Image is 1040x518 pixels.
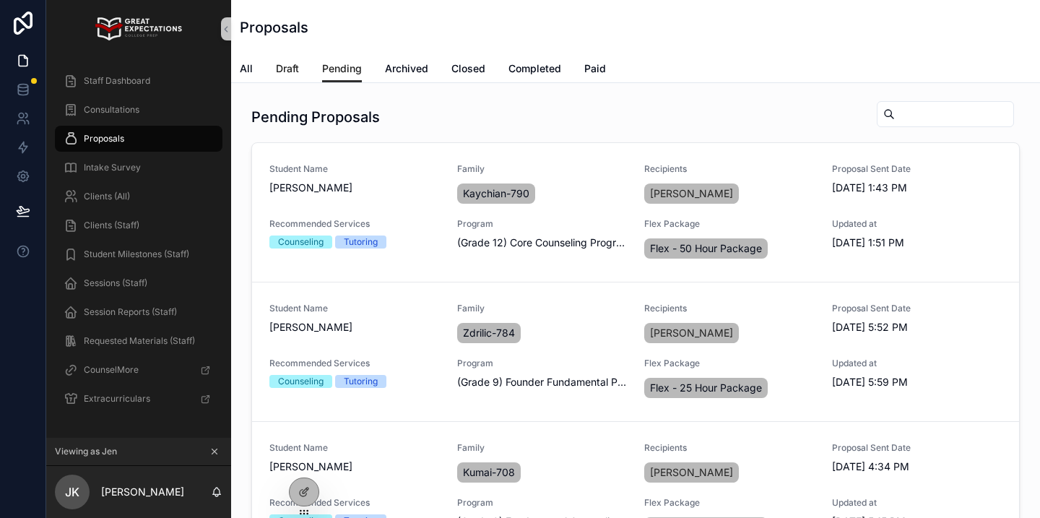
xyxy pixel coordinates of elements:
a: Closed [451,56,485,85]
a: Completed [508,56,561,85]
span: Student Name [269,303,440,314]
a: [PERSON_NAME] [644,323,739,343]
span: Intake Survey [84,162,141,173]
span: Student Name [269,163,440,175]
span: [PERSON_NAME] [269,459,440,474]
span: Recommended Services [269,218,440,230]
span: Student Name [269,442,440,454]
a: Student Name[PERSON_NAME]FamilyZdrilic-784Recipients[PERSON_NAME]Proposal Sent Date[DATE] 5:52 PM... [252,282,1019,421]
span: Viewing as Jen [55,446,117,457]
div: Counseling [278,375,324,388]
h1: Pending Proposals [251,107,380,127]
span: [DATE] 1:51 PM [832,236,1002,250]
span: Recommended Services [269,358,440,369]
span: [PERSON_NAME] [269,320,440,334]
span: Kaychian-790 [463,186,529,201]
a: Extracurriculars [55,386,222,412]
span: Proposal Sent Date [832,303,1002,314]
span: [PERSON_NAME] [269,181,440,195]
span: Requested Materials (Staff) [84,335,195,347]
a: Proposals [55,126,222,152]
span: Family [457,442,628,454]
span: Student Milestones (Staff) [84,249,189,260]
a: Clients (Staff) [55,212,222,238]
span: [DATE] 5:52 PM [832,320,1002,334]
a: Session Reports (Staff) [55,299,222,325]
div: Tutoring [344,375,378,388]
a: Sessions (Staff) [55,270,222,296]
a: Consultations [55,97,222,123]
div: Tutoring [344,236,378,249]
span: (Grade 12) Core Counseling Program [457,236,628,250]
span: Recommended Services [269,497,440,509]
p: [PERSON_NAME] [101,485,184,499]
span: [DATE] 5:59 PM [832,375,1002,389]
span: [PERSON_NAME] [650,465,733,480]
a: [PERSON_NAME] [644,462,739,483]
span: Recipients [644,163,815,175]
span: Program [457,218,628,230]
a: Requested Materials (Staff) [55,328,222,354]
a: Archived [385,56,428,85]
a: Staff Dashboard [55,68,222,94]
span: Family [457,303,628,314]
span: Recipients [644,442,815,454]
span: Completed [508,61,561,76]
span: Updated at [832,497,1002,509]
span: Sessions (Staff) [84,277,147,289]
a: Pending [322,56,362,83]
a: Student Name[PERSON_NAME]FamilyKaychian-790Recipients[PERSON_NAME]Proposal Sent Date[DATE] 1:43 P... [252,143,1019,282]
a: Paid [584,56,606,85]
span: Flex - 25 Hour Package [650,381,762,395]
a: Clients (All) [55,184,222,210]
span: Flex Package [644,358,815,369]
span: Flex - 50 Hour Package [650,241,762,256]
span: Proposal Sent Date [832,442,1002,454]
span: Recipients [644,303,815,314]
span: [PERSON_NAME] [650,326,733,340]
span: [DATE] 4:34 PM [832,459,1002,474]
span: Pending [322,61,362,76]
span: [PERSON_NAME] [650,186,733,201]
a: All [240,56,253,85]
span: Updated at [832,358,1002,369]
div: scrollable content [46,58,231,431]
span: CounselMore [84,364,139,376]
span: Proposal Sent Date [832,163,1002,175]
span: Closed [451,61,485,76]
span: Extracurriculars [84,393,150,405]
a: CounselMore [55,357,222,383]
span: [DATE] 1:43 PM [832,181,1002,195]
span: Program [457,358,628,369]
span: JK [65,483,79,501]
span: Flex Package [644,218,815,230]
a: Draft [276,56,299,85]
span: Clients (All) [84,191,130,202]
img: App logo [95,17,181,40]
span: Proposals [84,133,124,144]
span: All [240,61,253,76]
span: Zdrilic-784 [463,326,515,340]
span: Flex Package [644,497,815,509]
a: Student Milestones (Staff) [55,241,222,267]
a: Intake Survey [55,155,222,181]
span: (Grade 9) Founder Fundamental Program [457,375,628,389]
span: Archived [385,61,428,76]
span: Draft [276,61,299,76]
span: Consultations [84,104,139,116]
span: Kumai-708 [463,465,515,480]
span: Paid [584,61,606,76]
div: Counseling [278,236,324,249]
a: [PERSON_NAME] [644,184,739,204]
span: Program [457,497,628,509]
h1: Proposals [240,17,308,38]
span: Staff Dashboard [84,75,150,87]
span: Family [457,163,628,175]
span: Clients (Staff) [84,220,139,231]
span: Session Reports (Staff) [84,306,177,318]
span: Updated at [832,218,1002,230]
